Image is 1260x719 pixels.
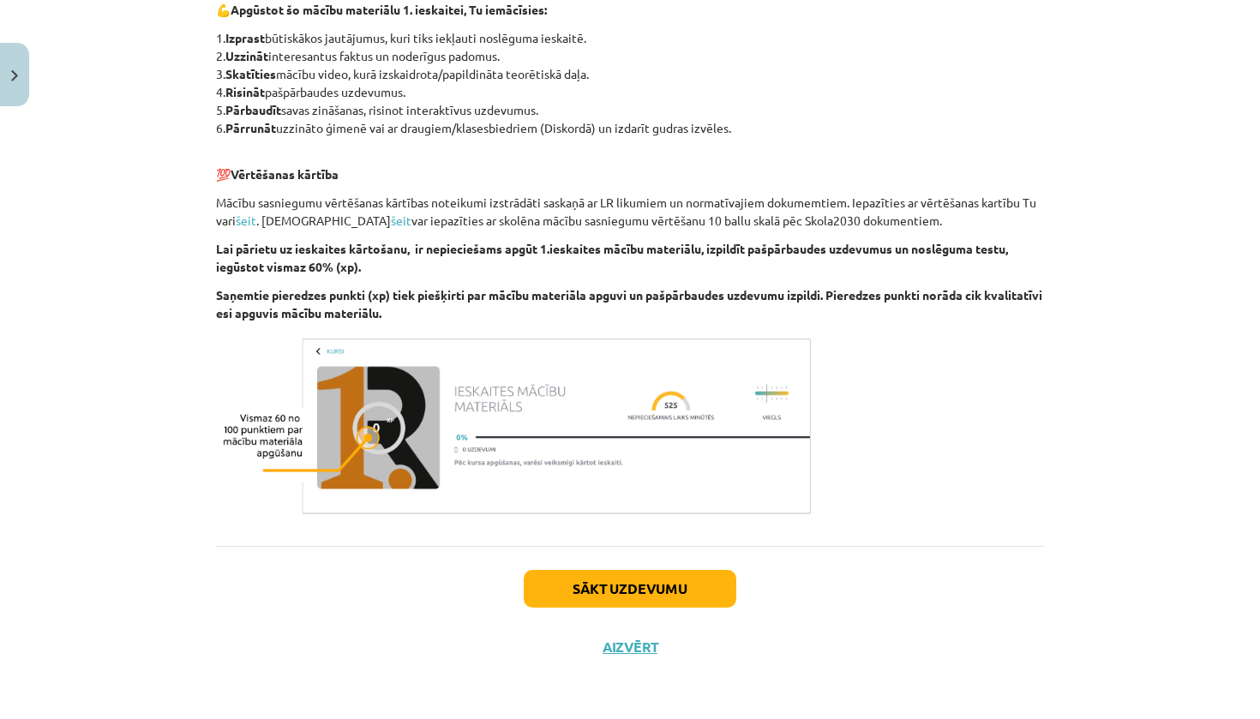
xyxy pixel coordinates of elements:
[597,638,663,656] button: Aizvērt
[391,213,411,228] a: šeit
[225,120,276,135] b: Pārrunāt
[231,166,339,182] b: Vērtēšanas kārtība
[225,48,268,63] b: Uzzināt
[225,84,265,99] b: Risināt
[216,147,1044,183] p: 💯
[225,102,281,117] b: Pārbaudīt
[216,1,1044,19] p: 💪
[216,287,1042,321] b: Saņemtie pieredzes punkti (xp) tiek piešķirti par mācību materiāla apguvi un pašpārbaudes uzdevum...
[524,570,736,608] button: Sākt uzdevumu
[11,70,18,81] img: icon-close-lesson-0947bae3869378f0d4975bcd49f059093ad1ed9edebbc8119c70593378902aed.svg
[231,2,547,17] b: Apgūstot šo mācību materiālu 1. ieskaitei, Tu iemācīsies:
[216,194,1044,230] p: Mācību sasniegumu vērtēšanas kārtības noteikumi izstrādāti saskaņā ar LR likumiem un normatīvajie...
[225,66,276,81] b: Skatīties
[225,30,265,45] b: Izprast
[216,29,1044,137] p: 1. būtiskākos jautājumus, kuri tiks iekļauti noslēguma ieskaitē. 2. interesantus faktus un noderī...
[236,213,256,228] a: šeit
[216,241,1008,274] b: Lai pārietu uz ieskaites kārtošanu, ir nepieciešams apgūt 1.ieskaites mācību materiālu, izpildīt ...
